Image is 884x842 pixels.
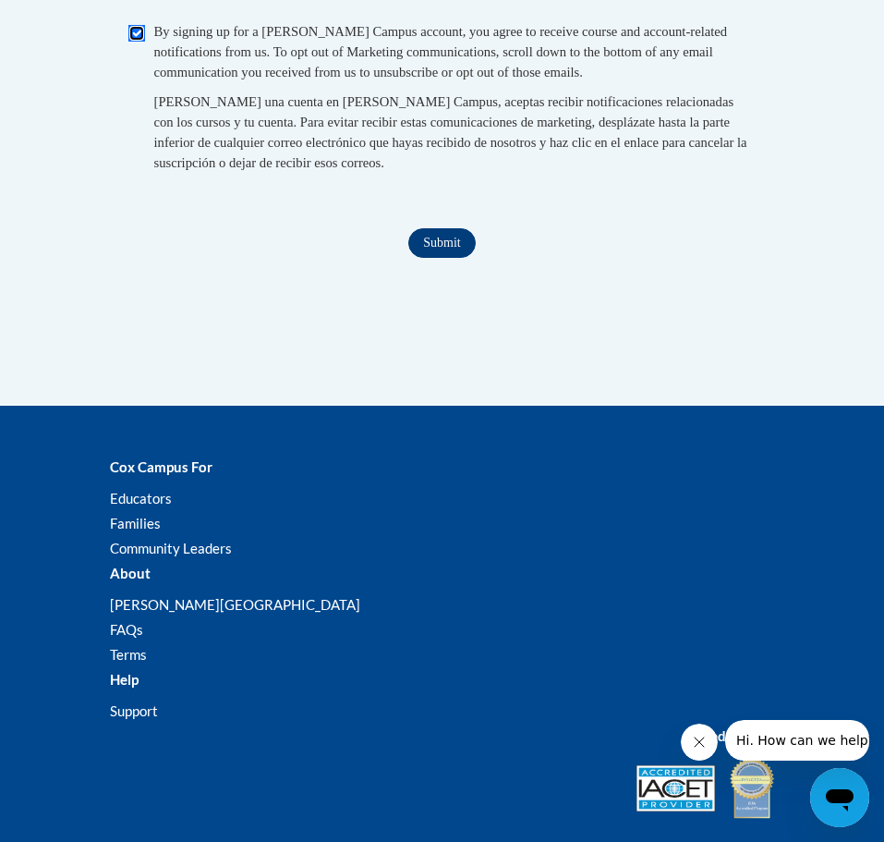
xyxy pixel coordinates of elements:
a: Terms [110,646,147,663]
iframe: Button to launch messaging window [810,768,869,827]
b: About [110,565,151,581]
b: Help [110,671,139,688]
img: IDA® Accredited [729,756,775,821]
span: Hi. How can we help? [11,13,150,28]
a: Families [110,515,161,531]
a: Support [110,702,158,719]
img: Accredited IACET® Provider [636,765,715,811]
a: Educators [110,490,172,506]
a: FAQs [110,621,143,638]
input: Submit [408,228,475,258]
a: Community Leaders [110,540,232,556]
iframe: Message from company [725,720,869,761]
a: [PERSON_NAME][GEOGRAPHIC_DATA] [110,596,360,613]
iframe: Close message [681,724,718,761]
span: By signing up for a [PERSON_NAME] Campus account, you agree to receive course and account-related... [154,24,728,79]
span: [PERSON_NAME] una cuenta en [PERSON_NAME] Campus, aceptas recibir notificaciones relacionadas con... [154,94,747,170]
b: Cox Campus For [110,458,212,475]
